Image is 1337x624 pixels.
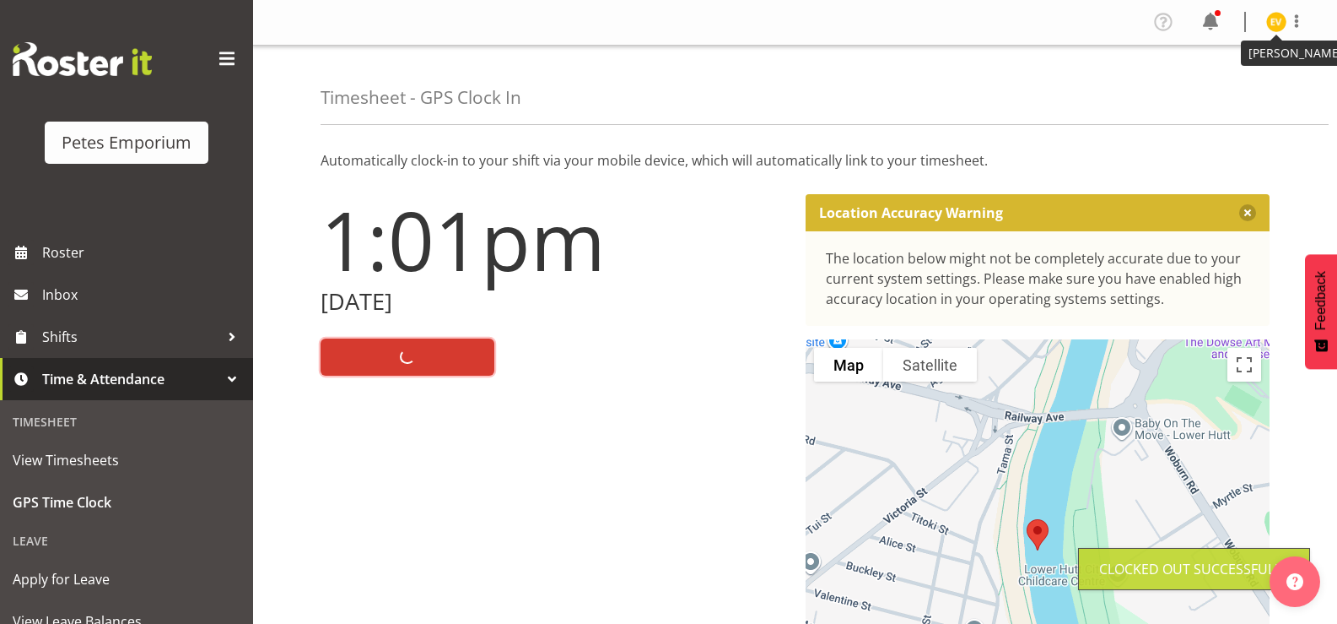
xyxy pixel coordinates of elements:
span: Roster [42,240,245,265]
h1: 1:01pm [321,194,785,285]
button: Show satellite imagery [883,348,977,382]
a: View Timesheets [4,439,249,481]
div: Leave [4,524,249,558]
img: eva-vailini10223.jpg [1266,12,1286,32]
div: Clocked out Successfully [1099,559,1289,579]
div: Petes Emporium [62,130,191,155]
span: Apply for Leave [13,567,240,592]
p: Location Accuracy Warning [819,204,1003,221]
button: Toggle fullscreen view [1227,348,1261,382]
h4: Timesheet - GPS Clock In [321,88,521,107]
button: Show street map [814,348,883,382]
img: Rosterit website logo [13,42,152,76]
span: GPS Time Clock [13,490,240,515]
h2: [DATE] [321,289,785,315]
img: help-xxl-2.png [1286,573,1303,590]
button: Close message [1239,204,1256,221]
span: Inbox [42,282,245,307]
span: View Timesheets [13,448,240,473]
div: The location below might not be completely accurate due to your current system settings. Please m... [826,248,1250,309]
a: GPS Time Clock [4,481,249,524]
p: Automatically clock-in to your shift via your mobile device, which will automatically link to you... [321,150,1270,171]
span: Feedback [1313,271,1329,330]
span: Time & Attendance [42,366,219,392]
button: Feedback - Show survey [1305,254,1337,369]
a: Apply for Leave [4,558,249,600]
span: Shifts [42,324,219,350]
div: Timesheet [4,404,249,439]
